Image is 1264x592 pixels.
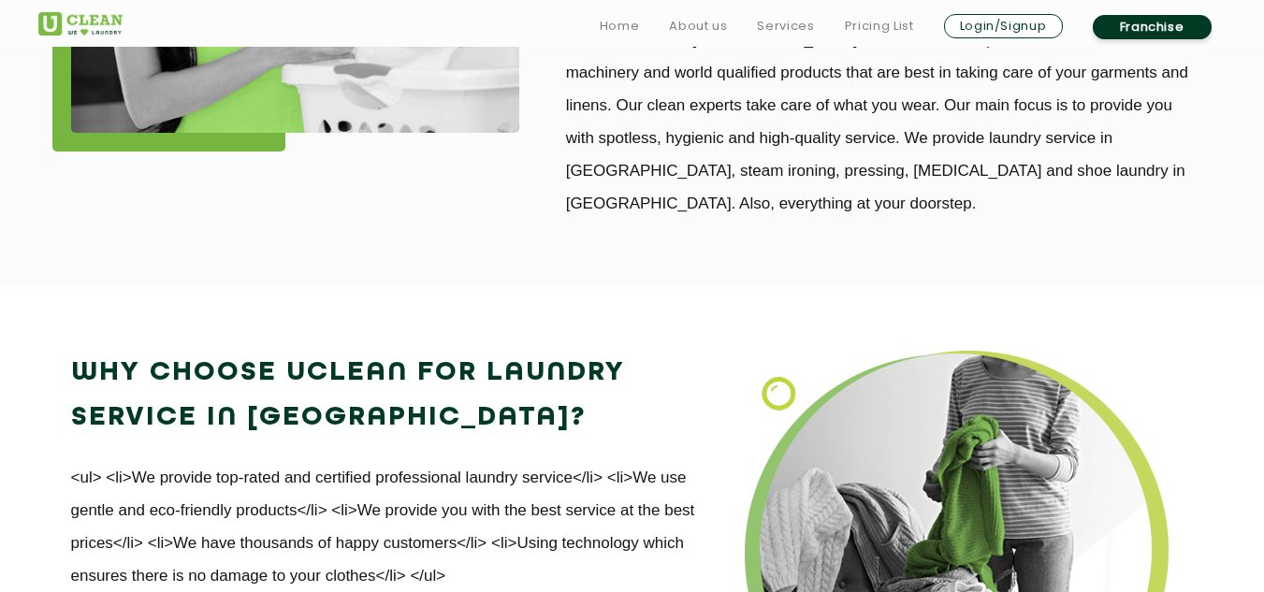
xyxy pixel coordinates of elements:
img: UClean Laundry and Dry Cleaning [38,12,123,36]
a: Home [600,15,640,37]
a: About us [669,15,727,37]
p: <ul> <li>We provide top-rated and certified professional laundry service</li> <li>We use gentle a... [71,461,699,592]
a: Services [757,15,814,37]
a: Franchise [1093,15,1212,39]
a: Login/Signup [944,14,1063,38]
h2: Why choose UClean for laundry service in [GEOGRAPHIC_DATA]? [71,351,699,440]
a: Pricing List [845,15,914,37]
